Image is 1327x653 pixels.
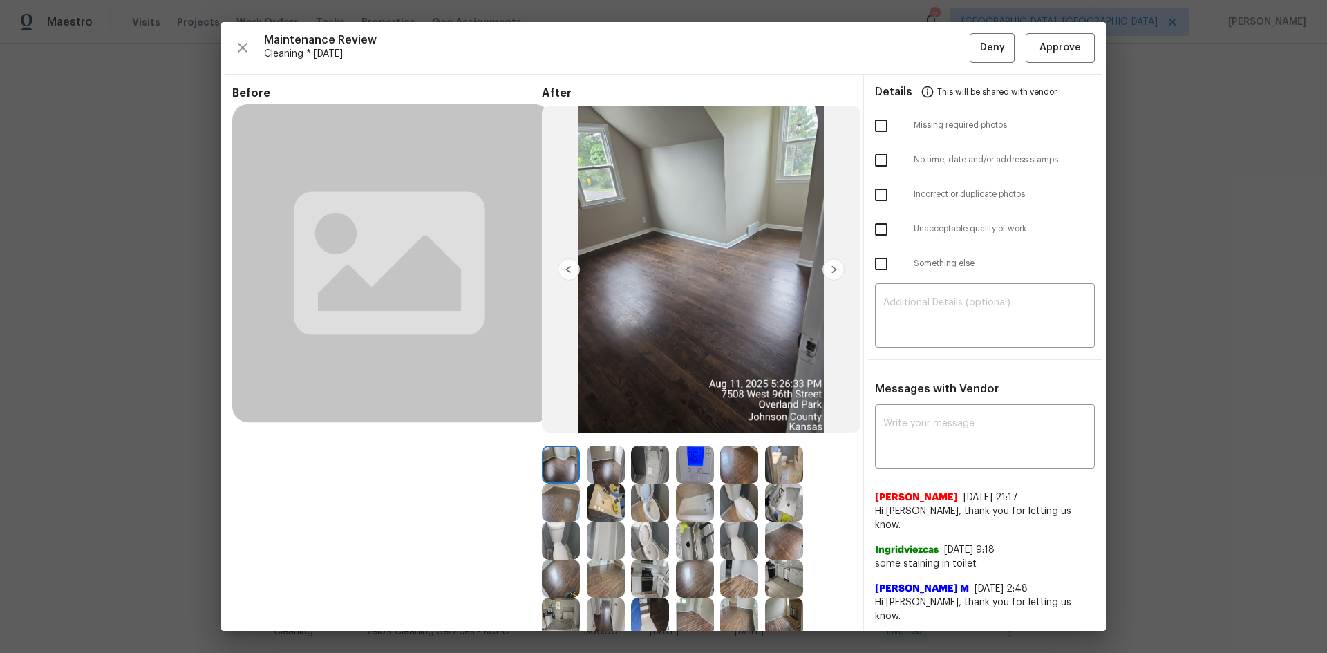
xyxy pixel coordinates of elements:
span: [DATE] 2:48 [975,584,1028,594]
span: Ingridviezcas [875,543,939,557]
div: Missing required photos [864,108,1106,143]
span: Details [875,75,912,108]
img: left-chevron-button-url [558,258,580,281]
span: Approve [1039,39,1081,57]
span: Missing required photos [914,120,1095,131]
span: [PERSON_NAME] M [875,582,969,596]
span: No time, date and/or address stamps [914,154,1095,166]
button: Deny [970,33,1015,63]
span: This will be shared with vendor [937,75,1057,108]
img: right-chevron-button-url [822,258,845,281]
span: [DATE] 9:18 [944,545,995,555]
span: Something else [914,258,1095,269]
span: After [542,86,851,100]
span: Deny [980,39,1005,57]
div: Unacceptable quality of work [864,212,1106,247]
span: [DATE] 21:17 [963,493,1018,502]
span: Before [232,86,542,100]
button: Approve [1026,33,1095,63]
span: Hi [PERSON_NAME], thank you for letting us know. [875,596,1095,623]
div: Something else [864,247,1106,281]
span: Cleaning * [DATE] [264,47,970,61]
span: Incorrect or duplicate photos [914,189,1095,200]
div: Incorrect or duplicate photos [864,178,1106,212]
span: Messages with Vendor [875,384,999,395]
span: Unacceptable quality of work [914,223,1095,235]
div: No time, date and/or address stamps [864,143,1106,178]
span: Maintenance Review [264,33,970,47]
span: [PERSON_NAME] [875,491,958,504]
span: some staining in toilet [875,557,1095,571]
span: Hi [PERSON_NAME], thank you for letting us know. [875,504,1095,532]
